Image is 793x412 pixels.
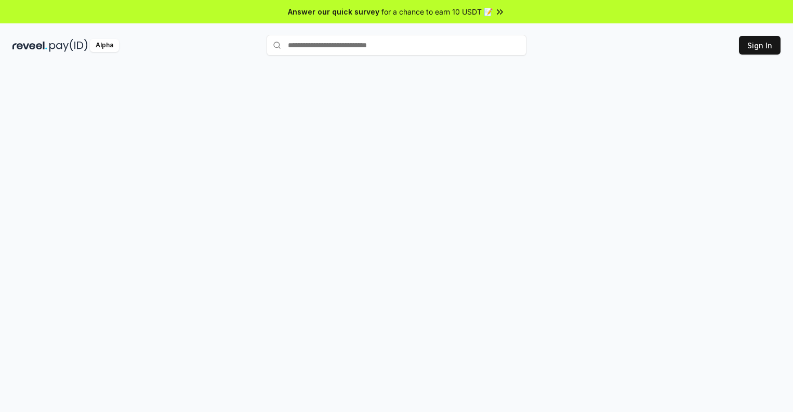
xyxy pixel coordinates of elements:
[739,36,781,55] button: Sign In
[49,39,88,52] img: pay_id
[288,6,379,17] span: Answer our quick survey
[12,39,47,52] img: reveel_dark
[90,39,119,52] div: Alpha
[381,6,493,17] span: for a chance to earn 10 USDT 📝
